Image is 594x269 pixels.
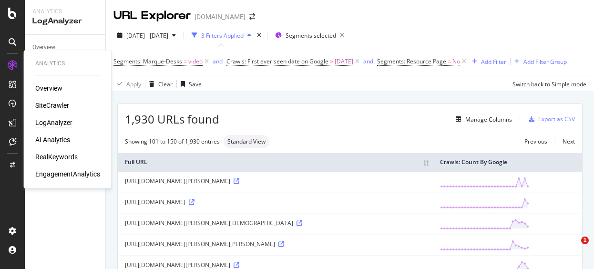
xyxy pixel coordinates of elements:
[113,28,180,43] button: [DATE] - [DATE]
[363,57,373,65] div: and
[32,8,98,16] div: Analytics
[213,57,223,66] button: and
[189,80,202,88] div: Save
[125,177,426,185] div: [URL][DOMAIN_NAME][PERSON_NAME]
[213,57,223,65] div: and
[32,42,55,52] div: Overview
[448,57,451,65] span: =
[35,169,100,179] a: EngagementAnalytics
[555,134,575,148] a: Next
[126,80,141,88] div: Apply
[335,55,353,68] span: [DATE]
[538,115,575,123] div: Export as CSV
[481,58,506,66] div: Add Filter
[452,114,512,125] button: Manage Columns
[35,152,78,162] a: RealKeywords
[113,76,141,92] button: Apply
[145,76,173,92] button: Clear
[511,56,567,67] button: Add Filter Group
[35,83,62,93] a: Overview
[125,240,426,248] div: [URL][DOMAIN_NAME][PERSON_NAME][PERSON_NAME]
[32,42,99,52] a: Overview
[201,31,244,40] div: 3 Filters Applied
[35,118,72,127] a: LogAnalyzer
[227,139,266,145] span: Standard View
[509,76,586,92] button: Switch back to Simple mode
[125,137,220,145] div: Showing 101 to 150 of 1,930 entries
[255,31,263,40] div: times
[158,80,173,88] div: Clear
[562,237,584,259] iframe: Intercom live chat
[177,76,202,92] button: Save
[581,237,589,244] span: 1
[249,13,255,20] div: arrow-right-arrow-left
[195,12,246,21] div: [DOMAIN_NAME]
[226,57,328,65] span: Crawls: First ever seen date on Google
[35,135,70,145] a: AI Analytics
[363,57,373,66] button: and
[271,28,348,43] button: Segments selected
[32,16,98,27] div: LogAnalyzer
[113,57,182,65] span: Segments: Marque-Desks
[523,58,567,66] div: Add Filter Group
[125,219,426,227] div: [URL][DOMAIN_NAME][PERSON_NAME][DEMOGRAPHIC_DATA]
[377,57,446,65] span: Segments: Resource Page
[465,115,512,124] div: Manage Columns
[224,135,269,148] div: neutral label
[125,111,219,127] span: 1,930 URLs found
[184,57,187,65] span: =
[286,31,336,40] span: Segments selected
[517,134,555,148] a: Previous
[452,55,460,68] span: No
[188,28,255,43] button: 3 Filters Applied
[512,80,586,88] div: Switch back to Simple mode
[35,60,100,68] div: Analytics
[118,153,433,172] th: Full URL: activate to sort column ascending
[125,261,426,269] div: [URL][DOMAIN_NAME][PERSON_NAME]
[188,55,203,68] span: video
[433,153,582,172] th: Crawls: Count By Google
[113,8,191,24] div: URL Explorer
[125,198,426,206] div: [URL][DOMAIN_NAME]
[126,31,168,40] span: [DATE] - [DATE]
[35,101,69,110] a: SiteCrawler
[468,56,506,67] button: Add Filter
[525,112,575,127] button: Export as CSV
[330,57,333,65] span: >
